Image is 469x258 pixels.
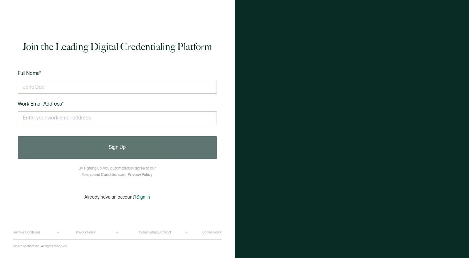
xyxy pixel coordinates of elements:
input: Jane Doe [18,81,217,94]
p: ©2025 Sertifier Inc.. All rights reserved. [13,244,68,248]
a: Cookie Policy [202,231,222,234]
p: By signing up, you automatically agree to our and . [79,165,156,178]
span: Full Name* [18,70,41,77]
a: Terms & Conditions [13,231,40,234]
a: Online Selling Contract [139,231,171,234]
a: Privacy Policy [76,231,96,234]
a: Privacy Policy [128,172,152,177]
span: Sign In [136,194,150,200]
h1: Join the Leading Digital Credentialing Platform [23,40,212,53]
button: Sign Up [18,136,217,159]
span: Sign Up [109,145,126,150]
input: Enter your work email address [18,111,217,124]
p: Already have an account? [84,194,150,200]
a: Terms and Conditions [82,172,121,177]
span: Work Email Address* [18,101,64,107]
